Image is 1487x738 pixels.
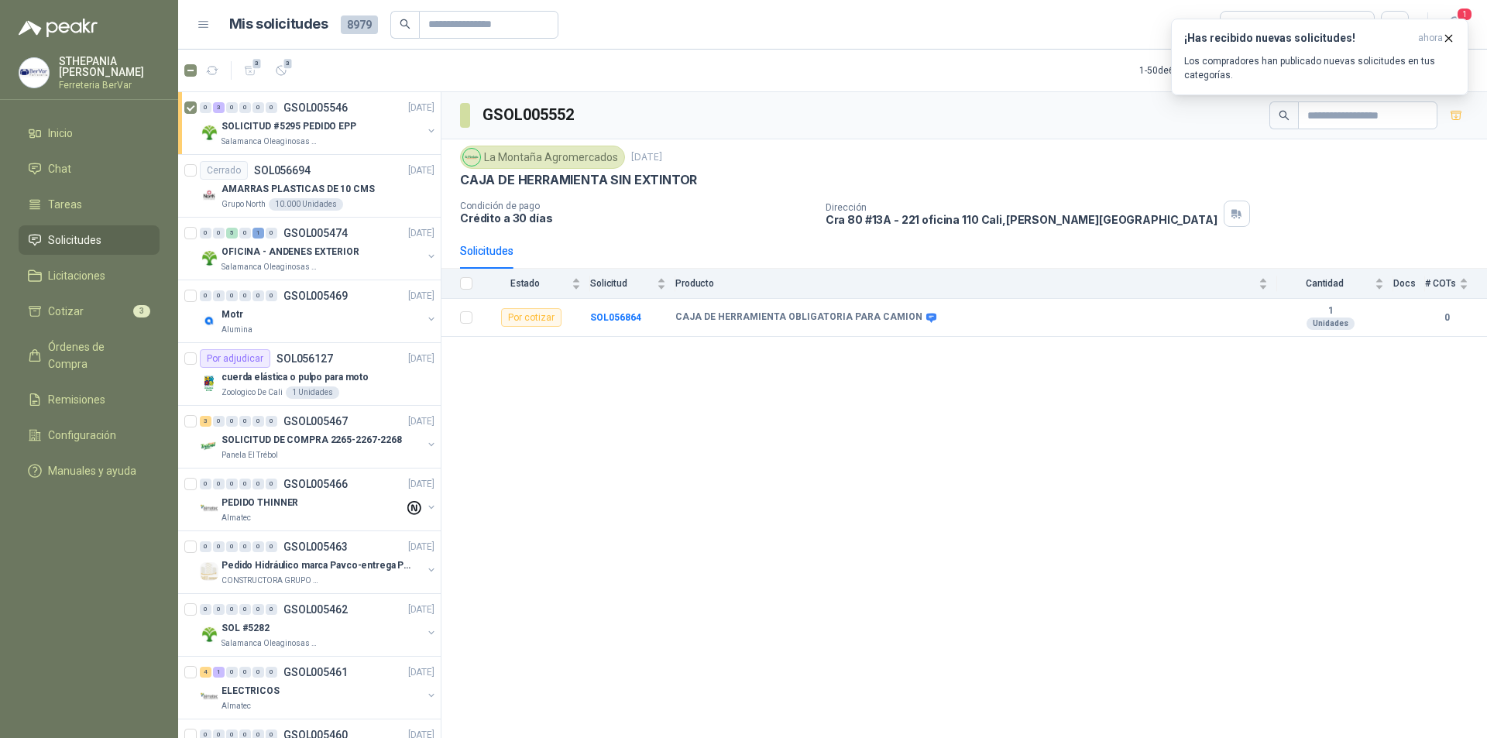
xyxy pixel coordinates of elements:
[200,224,438,273] a: 0 0 5 0 1 0 GSOL005474[DATE] Company LogoOFICINA - ANDENES EXTERIORSalamanca Oleaginosas SAS
[276,353,333,364] p: SOL056127
[239,416,251,427] div: 0
[239,604,251,615] div: 0
[48,462,136,479] span: Manuales y ayuda
[408,226,434,241] p: [DATE]
[226,667,238,678] div: 0
[48,427,116,444] span: Configuración
[460,146,625,169] div: La Montaña Agromercados
[200,437,218,455] img: Company Logo
[226,541,238,552] div: 0
[408,477,434,492] p: [DATE]
[222,700,251,712] p: Almatec
[408,540,434,554] p: [DATE]
[269,58,294,83] button: 3
[19,190,160,219] a: Tareas
[222,575,319,587] p: CONSTRUCTORA GRUPO FIP
[283,102,348,113] p: GSOL005546
[222,136,319,148] p: Salamanca Oleaginosas SAS
[213,541,225,552] div: 0
[200,102,211,113] div: 0
[200,287,438,336] a: 0 0 0 0 0 0 GSOL005469[DATE] Company LogoMotrAlumina
[252,479,264,489] div: 0
[200,663,438,712] a: 4 1 0 0 0 0 GSOL005461[DATE] Company LogoELECTRICOSAlmatec
[266,604,277,615] div: 0
[1230,16,1262,33] div: Todas
[1277,278,1372,289] span: Cantidad
[826,213,1217,226] p: Cra 80 #13A - 221 oficina 110 Cali , [PERSON_NAME][GEOGRAPHIC_DATA]
[226,416,238,427] div: 0
[1425,269,1487,299] th: # COTs
[19,225,160,255] a: Solicitudes
[200,537,438,587] a: 0 0 0 0 0 0 GSOL005463[DATE] Company LogoPedido Hidráulico marca Pavco-entrega PopayánCONSTRUCTOR...
[213,479,225,489] div: 0
[408,602,434,617] p: [DATE]
[1393,269,1425,299] th: Docs
[675,278,1255,289] span: Producto
[590,312,641,323] b: SOL056864
[222,261,319,273] p: Salamanca Oleaginosas SAS
[269,198,343,211] div: 10.000 Unidades
[222,449,278,462] p: Panela El Trébol
[482,278,568,289] span: Estado
[222,307,243,322] p: Motr
[460,242,513,259] div: Solicitudes
[266,102,277,113] div: 0
[48,338,145,372] span: Órdenes de Compra
[283,541,348,552] p: GSOL005463
[19,456,160,486] a: Manuales y ayuda
[222,324,252,336] p: Alumina
[252,541,264,552] div: 0
[200,98,438,148] a: 0 3 0 0 0 0 GSOL005546[DATE] Company LogoSOLICITUD #5295 PEDIDO EPPSalamanca Oleaginosas SAS
[239,290,251,301] div: 0
[1279,110,1290,121] span: search
[252,604,264,615] div: 0
[254,165,311,176] p: SOL056694
[252,667,264,678] div: 0
[239,541,251,552] div: 0
[200,667,211,678] div: 4
[286,386,339,399] div: 1 Unidades
[222,119,356,134] p: SOLICITUD #5295 PEDIDO EPP
[1171,19,1468,95] button: ¡Has recibido nuevas solicitudes!ahora Los compradores han publicado nuevas solicitudes en tus ca...
[200,475,438,524] a: 0 0 0 0 0 0 GSOL005466[DATE] Company LogoPEDIDO THINNERAlmatec
[675,269,1277,299] th: Producto
[483,103,576,127] h3: GSOL005552
[222,182,375,197] p: AMARRAS PLASTICAS DE 10 CMS
[1441,11,1468,39] button: 1
[239,479,251,489] div: 0
[341,15,378,34] span: 8979
[252,57,263,70] span: 3
[200,499,218,518] img: Company Logo
[213,667,225,678] div: 1
[408,352,434,366] p: [DATE]
[200,625,218,644] img: Company Logo
[222,684,280,699] p: ELECTRICOS
[200,290,211,301] div: 0
[19,420,160,450] a: Configuración
[266,667,277,678] div: 0
[239,667,251,678] div: 0
[200,228,211,239] div: 0
[19,19,98,37] img: Logo peakr
[200,123,218,142] img: Company Logo
[283,479,348,489] p: GSOL005466
[48,391,105,408] span: Remisiones
[400,19,410,29] span: search
[283,416,348,427] p: GSOL005467
[590,269,675,299] th: Solicitud
[226,290,238,301] div: 0
[178,343,441,406] a: Por adjudicarSOL056127[DATE] Company Logocuerda elástica o pulpo para motoZoologico De Cali1 Unid...
[48,196,82,213] span: Tareas
[1139,58,1240,83] div: 1 - 50 de 6294
[48,303,84,320] span: Cotizar
[675,311,922,324] b: CAJA DE HERRAMIENTA OBLIGATORIA PARA CAMION
[222,512,251,524] p: Almatec
[501,308,561,327] div: Por cotizar
[213,416,225,427] div: 0
[59,56,160,77] p: STHEPANIA [PERSON_NAME]
[200,688,218,706] img: Company Logo
[178,155,441,218] a: CerradoSOL056694[DATE] Company LogoAMARRAS PLASTICAS DE 10 CMSGrupo North10.000 Unidades
[826,202,1217,213] p: Dirección
[59,81,160,90] p: Ferreteria BerVar
[266,479,277,489] div: 0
